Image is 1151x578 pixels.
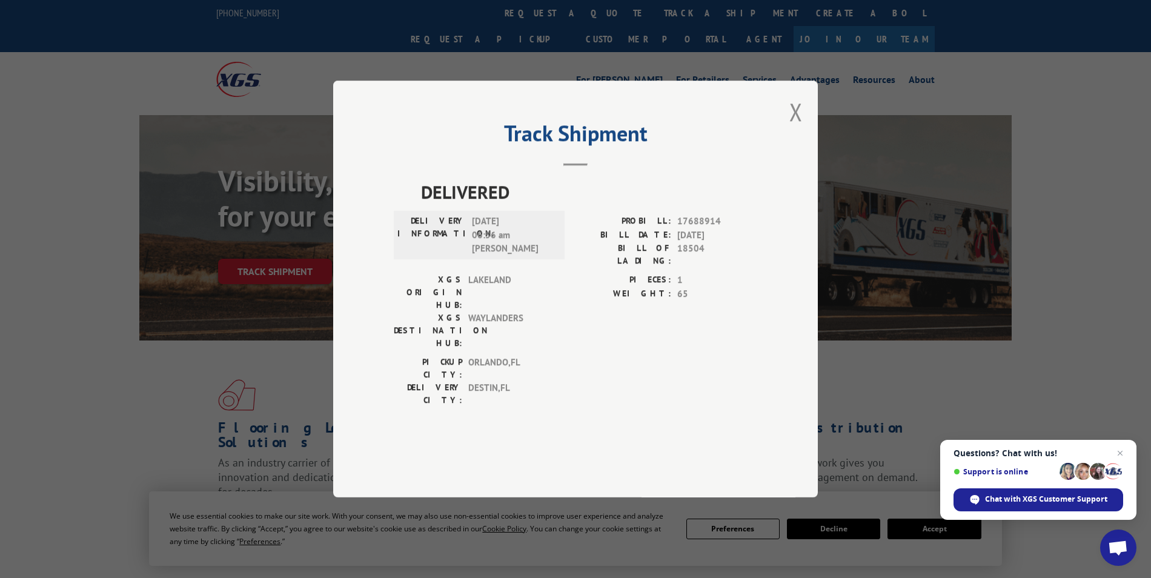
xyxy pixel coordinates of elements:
span: 18504 [677,242,757,267]
label: DELIVERY CITY: [394,381,462,407]
span: [DATE] [677,228,757,242]
h2: Track Shipment [394,125,757,148]
label: WEIGHT: [575,287,671,301]
span: [DATE] 06:56 am [PERSON_NAME] [472,214,554,256]
span: Questions? Chat with us! [954,448,1123,458]
div: Chat with XGS Customer Support [954,488,1123,511]
label: DELIVERY INFORMATION: [397,214,466,256]
span: Close chat [1113,446,1127,460]
span: 17688914 [677,214,757,228]
span: Chat with XGS Customer Support [985,494,1107,505]
label: BILL OF LADING: [575,242,671,267]
label: XGS DESTINATION HUB: [394,311,462,350]
div: Open chat [1100,530,1136,566]
label: PIECES: [575,273,671,287]
span: DELIVERED [421,178,757,205]
label: BILL DATE: [575,228,671,242]
label: PROBILL: [575,214,671,228]
span: LAKELAND [468,273,550,311]
span: 65 [677,287,757,301]
span: 1 [677,273,757,287]
span: WAYLANDERS [468,311,550,350]
label: PICKUP CITY: [394,356,462,381]
button: Close modal [789,96,803,128]
label: XGS ORIGIN HUB: [394,273,462,311]
span: ORLANDO , FL [468,356,550,381]
span: Support is online [954,467,1055,476]
span: DESTIN , FL [468,381,550,407]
